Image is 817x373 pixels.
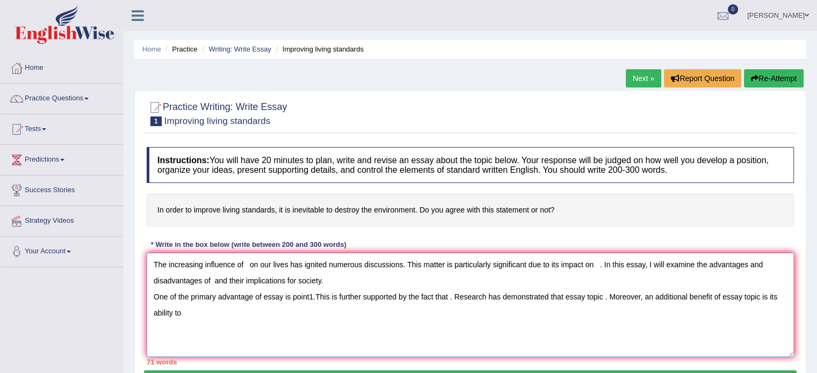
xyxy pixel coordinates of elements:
a: Tests [1,114,123,141]
span: 0 [728,4,739,14]
span: 1 [150,116,162,126]
div: * Write in the box below (write between 200 and 300 words) [147,240,350,250]
a: Your Account [1,237,123,264]
a: Predictions [1,145,123,172]
button: Report Question [664,69,741,87]
a: Practice Questions [1,84,123,111]
a: Home [1,53,123,80]
li: Practice [163,44,197,54]
a: Strategy Videos [1,206,123,233]
h4: You will have 20 minutes to plan, write and revise an essay about the topic below. Your response ... [147,147,794,183]
a: Home [142,45,161,53]
li: Improving living standards [273,44,364,54]
button: Re-Attempt [744,69,804,87]
h2: Practice Writing: Write Essay [147,99,287,126]
div: 71 words [147,357,794,367]
small: Improving living standards [164,116,270,126]
a: Writing: Write Essay [208,45,271,53]
a: Success Stories [1,175,123,202]
a: Next » [626,69,661,87]
b: Instructions: [157,156,209,165]
h4: In order to improve living standards, it is inevitable to destroy the environment. Do you agree w... [147,194,794,226]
